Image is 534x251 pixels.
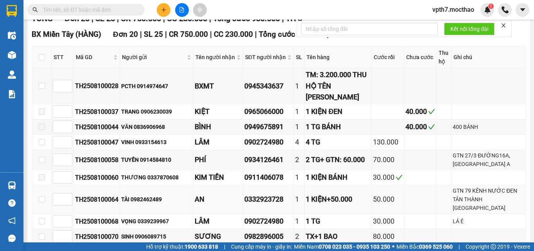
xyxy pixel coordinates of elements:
div: 2 TG+ GTN: 60.000 [306,154,370,165]
div: TH2508100047 [75,137,118,147]
div: 40.000 [405,121,435,132]
span: caret-down [519,6,526,13]
span: aim [197,7,202,13]
strong: 1900 633 818 [185,244,218,250]
td: 0945343637 [243,68,294,104]
button: Kết nối tổng đài [444,23,495,35]
div: TH2508100044 [75,122,118,132]
div: TUYỀN 0914584810 [121,155,192,164]
div: KIM TIỀN [195,172,242,183]
div: VINH 0933154613 [121,138,192,146]
div: 0911406078 [244,172,292,183]
th: Ghi chú [452,47,526,68]
div: GTN 79 KÊNH NƯỚC ĐEN TÂN THÀNH [GEOGRAPHIC_DATA] [453,186,524,212]
div: TH2508100058 [75,155,118,165]
div: 1 TG BÁNH [306,121,370,132]
th: SL [294,47,305,68]
div: SƯƠNG [195,231,242,242]
div: 1 [295,216,303,227]
div: TH2508100068 [75,217,118,226]
div: 1 KIỆN BÁNH [306,172,370,183]
th: Tên hàng [305,47,372,68]
div: 1 [295,172,303,183]
td: TH2508100070 [74,229,120,244]
div: LÂM [195,137,242,148]
th: STT [52,47,74,68]
div: 1 [295,81,303,92]
div: 0332923728 [244,194,292,205]
img: warehouse-icon [8,181,16,190]
div: GTN 27/3 ĐƯỜNG16A,[GEOGRAPHIC_DATA] A [453,151,524,168]
td: BXMT [194,68,243,104]
img: warehouse-icon [8,51,16,59]
td: TH2508100047 [74,135,120,150]
td: LÂM [194,214,243,229]
span: | [165,30,167,39]
div: TM: 3.200.000 THU HỘ TÊN [PERSON_NAME] [306,69,370,103]
div: KIỆT [195,106,242,117]
div: SINH 0906089715 [121,232,192,241]
td: 0902724980 [243,135,294,150]
td: SƯƠNG [194,229,243,244]
td: 0902724980 [243,214,294,229]
input: Tìm tên, số ĐT hoặc mã đơn [43,5,135,14]
span: copyright [491,244,496,249]
div: 70.000 [373,154,403,165]
div: TH2508100070 [75,232,118,242]
button: caret-down [516,3,529,17]
img: icon-new-feature [484,6,491,13]
td: TH2508100037 [74,104,120,119]
div: 0965066000 [244,106,292,117]
div: PCTH 0914974647 [121,82,192,90]
th: Chưa cước [404,47,437,68]
div: 50.000 [373,194,403,205]
span: SĐT người nhận [245,53,286,61]
div: 80.000 [373,231,403,242]
td: TH2508100058 [74,150,120,170]
div: 1 [295,194,303,205]
td: 0949675891 [243,119,294,135]
span: message [8,235,16,242]
div: 1 KIỆN ĐEN [306,106,370,117]
span: Mã GD [76,53,112,61]
span: Kết nối tổng đài [450,25,488,33]
span: file-add [179,7,185,13]
span: Miền Bắc [396,242,453,251]
div: 0949675891 [244,121,292,132]
td: TH2508100060 [74,170,120,185]
img: phone-icon [502,6,509,13]
td: TH2508100068 [74,214,120,229]
div: 1 [295,121,303,132]
div: 4 [295,137,303,148]
span: Tên người nhận [195,53,235,61]
div: VỌNG 0339239967 [121,217,192,226]
td: LÂM [194,135,243,150]
div: 0902724980 [244,137,292,148]
span: Hỗ trợ kỹ thuật: [146,242,218,251]
div: 0945343637 [244,81,292,92]
span: check [428,108,435,115]
td: TH2508100064 [74,185,120,214]
div: TRANG 0906230039 [121,107,192,116]
td: 0332923728 [243,185,294,214]
td: 0965066000 [243,104,294,119]
strong: 0708 023 035 - 0935 103 250 [319,244,390,250]
div: BÌNH [195,121,242,132]
div: TH2508100037 [75,107,118,117]
span: ⚪️ [392,245,394,248]
div: 1 [295,106,303,117]
div: LÂM [195,216,242,227]
span: CR 750.000 [169,30,208,39]
img: warehouse-icon [8,70,16,79]
div: 1 KIỆN+50.000 [306,194,370,205]
td: 0982896005 [243,229,294,244]
div: THƯƠNG 0337870608 [121,173,192,182]
span: CC 230.000 [214,30,253,39]
td: PHÍ [194,150,243,170]
td: BÌNH [194,119,243,135]
div: TH2508100028 [75,81,118,91]
button: file-add [175,3,189,17]
td: 0934126461 [243,150,294,170]
span: Miền Nam [294,242,390,251]
div: 1 TG [306,216,370,227]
